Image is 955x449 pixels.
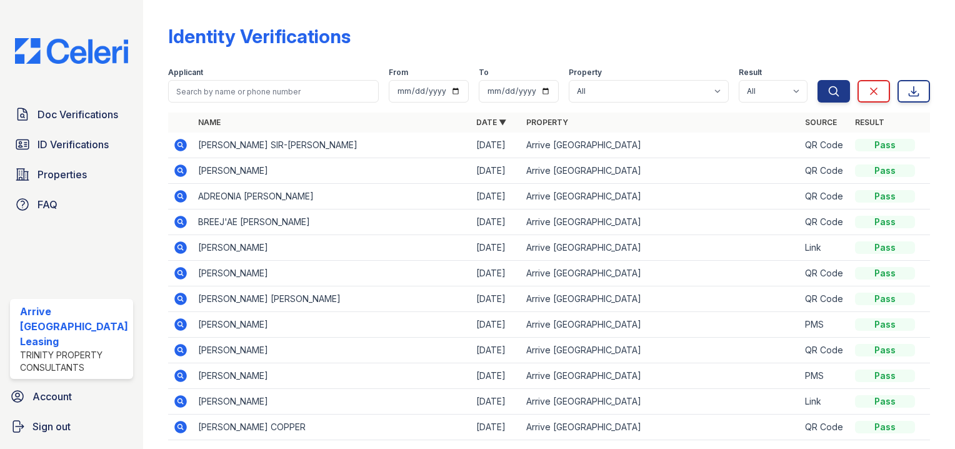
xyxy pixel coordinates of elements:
td: QR Code [800,338,850,363]
td: Arrive [GEOGRAPHIC_DATA] [521,312,800,338]
a: Result [855,118,884,127]
td: QR Code [800,133,850,158]
span: Doc Verifications [37,107,118,122]
td: Arrive [GEOGRAPHIC_DATA] [521,184,800,209]
td: Link [800,235,850,261]
td: [PERSON_NAME] [193,338,472,363]
td: Arrive [GEOGRAPHIC_DATA] [521,158,800,184]
td: [DATE] [471,286,521,312]
span: Sign out [32,419,71,434]
td: [PERSON_NAME] [193,363,472,389]
td: QR Code [800,261,850,286]
td: [DATE] [471,133,521,158]
td: Arrive [GEOGRAPHIC_DATA] [521,209,800,235]
td: [DATE] [471,338,521,363]
span: Account [32,389,72,404]
td: [PERSON_NAME] [193,312,472,338]
div: Pass [855,216,915,228]
td: Arrive [GEOGRAPHIC_DATA] [521,389,800,415]
div: Pass [855,421,915,433]
td: QR Code [800,415,850,440]
td: [PERSON_NAME] [PERSON_NAME] [193,286,472,312]
label: From [389,68,408,78]
label: Applicant [168,68,203,78]
td: [DATE] [471,312,521,338]
label: To [479,68,489,78]
td: [DATE] [471,235,521,261]
span: FAQ [37,197,57,212]
a: Doc Verifications [10,102,133,127]
a: Name [198,118,221,127]
td: Arrive [GEOGRAPHIC_DATA] [521,261,800,286]
td: [PERSON_NAME] [193,389,472,415]
td: Arrive [GEOGRAPHIC_DATA] [521,338,800,363]
td: Arrive [GEOGRAPHIC_DATA] [521,363,800,389]
div: Trinity Property Consultants [20,349,128,374]
td: ADREONIA [PERSON_NAME] [193,184,472,209]
td: Arrive [GEOGRAPHIC_DATA] [521,415,800,440]
div: Pass [855,344,915,356]
img: CE_Logo_Blue-a8612792a0a2168367f1c8372b55b34899dd931a85d93a1a3d3e32e68fde9ad4.png [5,38,138,64]
div: Pass [855,164,915,177]
div: Pass [855,267,915,280]
a: FAQ [10,192,133,217]
td: PMS [800,312,850,338]
div: Pass [855,395,915,408]
a: ID Verifications [10,132,133,157]
div: Pass [855,293,915,305]
td: [DATE] [471,363,521,389]
td: [DATE] [471,184,521,209]
input: Search by name or phone number [168,80,379,103]
div: Pass [855,318,915,331]
td: [PERSON_NAME] [193,261,472,286]
div: Identity Verifications [168,25,351,48]
td: [PERSON_NAME] [193,158,472,184]
td: Arrive [GEOGRAPHIC_DATA] [521,286,800,312]
a: Property [526,118,568,127]
div: Pass [855,190,915,203]
div: Pass [855,241,915,254]
label: Result [739,68,762,78]
a: Properties [10,162,133,187]
td: [PERSON_NAME] [193,235,472,261]
a: Date ▼ [476,118,506,127]
div: Pass [855,139,915,151]
td: [PERSON_NAME] SIR-[PERSON_NAME] [193,133,472,158]
td: [DATE] [471,158,521,184]
td: Arrive [GEOGRAPHIC_DATA] [521,235,800,261]
td: QR Code [800,158,850,184]
td: [DATE] [471,415,521,440]
td: [DATE] [471,389,521,415]
td: QR Code [800,286,850,312]
div: Arrive [GEOGRAPHIC_DATA] Leasing [20,304,128,349]
a: Sign out [5,414,138,439]
td: Link [800,389,850,415]
a: Account [5,384,138,409]
label: Property [569,68,602,78]
td: QR Code [800,209,850,235]
a: Source [805,118,837,127]
td: Arrive [GEOGRAPHIC_DATA] [521,133,800,158]
td: [DATE] [471,209,521,235]
td: [PERSON_NAME] COPPER [193,415,472,440]
td: [DATE] [471,261,521,286]
span: ID Verifications [37,137,109,152]
td: QR Code [800,184,850,209]
div: Pass [855,370,915,382]
span: Properties [37,167,87,182]
td: PMS [800,363,850,389]
td: BREEJ'AE [PERSON_NAME] [193,209,472,235]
